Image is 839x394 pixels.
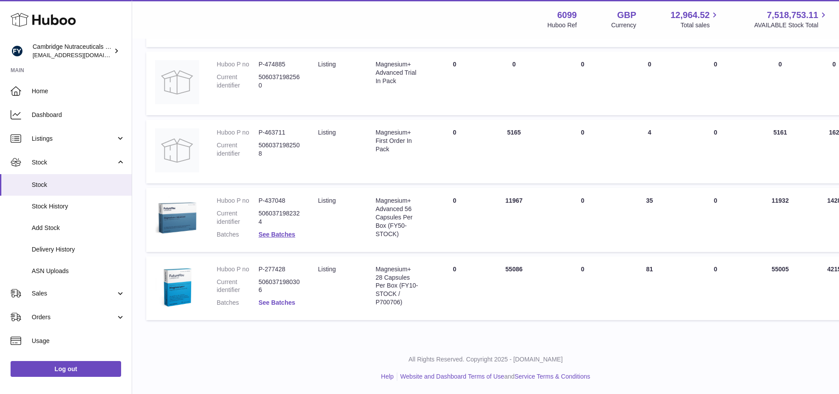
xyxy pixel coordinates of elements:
[32,111,125,119] span: Dashboard
[428,256,481,321] td: 0
[318,129,336,136] span: listing
[428,188,481,252] td: 0
[259,141,300,158] dd: 5060371982508
[376,128,419,153] div: Magnesium+ First Order In Pack
[400,373,504,380] a: Website and Dashboard Terms of Use
[217,299,259,307] dt: Batches
[514,373,590,380] a: Service Terms & Conditions
[32,181,125,189] span: Stock
[547,256,618,321] td: 0
[481,120,547,183] td: 5165
[32,135,116,143] span: Listings
[428,51,481,115] td: 0
[481,51,547,115] td: 0
[547,120,618,183] td: 0
[618,120,681,183] td: 4
[32,224,125,232] span: Add Stock
[714,266,717,273] span: 0
[32,202,125,211] span: Stock History
[754,21,828,29] span: AVAILABLE Stock Total
[259,209,300,226] dd: 5060371982324
[217,141,259,158] dt: Current identifier
[32,245,125,254] span: Delivery History
[217,60,259,69] dt: Huboo P no
[618,256,681,321] td: 81
[11,44,24,58] img: huboo@camnutra.com
[714,129,717,136] span: 0
[481,256,547,321] td: 55086
[32,267,125,275] span: ASN Uploads
[618,51,681,115] td: 0
[397,372,590,381] li: and
[259,60,300,69] dd: P-474885
[750,120,810,183] td: 5161
[318,266,336,273] span: listing
[376,197,419,238] div: Magnesium+ Advanced 56 Capsules Per Box (FY50-STOCK)
[217,265,259,274] dt: Huboo P no
[217,209,259,226] dt: Current identifier
[259,128,300,137] dd: P-463711
[670,9,710,21] span: 12,964.52
[714,61,717,68] span: 0
[155,265,199,309] img: product image
[33,43,112,59] div: Cambridge Nutraceuticals Ltd
[217,73,259,90] dt: Current identifier
[557,9,577,21] strong: 6099
[259,231,295,238] a: See Batches
[139,355,832,364] p: All Rights Reserved. Copyright 2025 - [DOMAIN_NAME]
[750,51,810,115] td: 0
[376,265,419,306] div: Magnesium+ 28 Capsules Per Box (FY10-STOCK / P700706)
[11,361,121,377] a: Log out
[32,158,116,167] span: Stock
[376,60,419,85] div: Magnesium+ Advanced Trial In Pack
[259,265,300,274] dd: P-277428
[32,337,125,345] span: Usage
[618,188,681,252] td: 35
[750,256,810,321] td: 55005
[750,188,810,252] td: 11932
[611,21,636,29] div: Currency
[617,9,636,21] strong: GBP
[155,60,199,104] img: product image
[547,51,618,115] td: 0
[318,197,336,204] span: listing
[381,373,394,380] a: Help
[259,278,300,295] dd: 5060371980306
[318,61,336,68] span: listing
[259,299,295,306] a: See Batches
[481,188,547,252] td: 11967
[32,313,116,321] span: Orders
[670,9,720,29] a: 12,964.52 Total sales
[259,197,300,205] dd: P-437048
[32,87,125,95] span: Home
[33,51,129,58] span: [EMAIL_ADDRESS][DOMAIN_NAME]
[754,9,828,29] a: 7,518,753.11 AVAILABLE Stock Total
[217,278,259,295] dt: Current identifier
[155,197,199,241] img: product image
[767,9,818,21] span: 7,518,753.11
[547,188,618,252] td: 0
[680,21,720,29] span: Total sales
[32,289,116,298] span: Sales
[547,21,577,29] div: Huboo Ref
[217,128,259,137] dt: Huboo P no
[259,73,300,90] dd: 5060371982560
[714,197,717,204] span: 0
[217,230,259,239] dt: Batches
[428,120,481,183] td: 0
[155,128,199,172] img: product image
[217,197,259,205] dt: Huboo P no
